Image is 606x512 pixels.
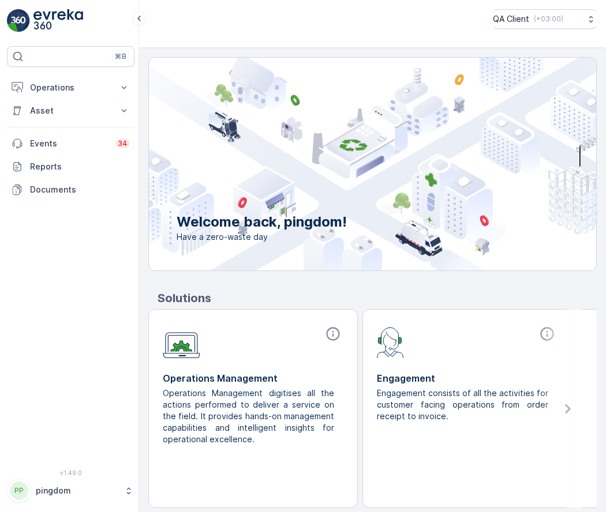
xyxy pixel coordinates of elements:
p: Engagement [377,371,558,385]
p: Operations Management digitises all the actions performed to deliver a service on the field. It p... [163,387,334,445]
button: Operations [7,76,134,99]
p: QA Client [493,13,529,25]
button: QA Client(+03:00) [493,9,597,29]
p: Engagement consists of all the activities for customer facing operations from order receipt to in... [377,387,548,422]
p: ⌘B [115,52,126,61]
a: Reports [7,155,134,178]
a: Documents [7,178,134,201]
button: PPpingdom [7,479,134,503]
img: city illustration [97,58,596,270]
p: Operations Management [163,371,343,385]
img: module-icon [377,326,404,358]
img: logo [7,9,30,32]
a: Events34 [7,132,134,155]
p: Welcome back, pingdom! [177,213,347,231]
p: Solutions [158,289,597,307]
p: Reports [30,161,130,172]
div: PP [10,481,28,500]
p: 34 [118,139,128,148]
p: Operations [30,82,111,93]
p: pingdom [36,485,118,496]
img: logo_light-DOdMpM7g.png [33,9,83,32]
img: module-icon [163,326,200,359]
span: v 1.49.0 [7,469,134,476]
button: Asset [7,99,134,122]
span: Have a zero-waste day [177,231,347,243]
p: Asset [30,105,111,116]
p: Events [30,138,109,149]
p: ( +03:00 ) [534,14,563,24]
p: Documents [30,184,130,195]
